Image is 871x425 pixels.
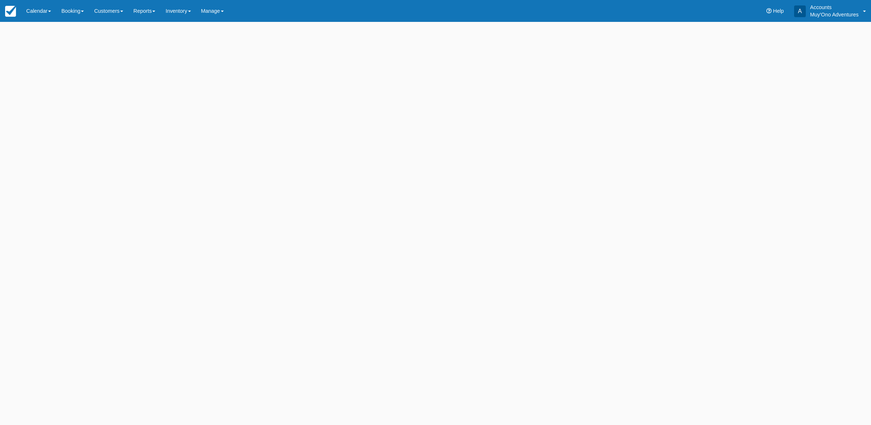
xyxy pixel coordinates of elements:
img: checkfront-main-nav-mini-logo.png [5,6,16,17]
p: Accounts [810,4,859,11]
p: Muy'Ono Adventures [810,11,859,18]
div: A [794,5,806,17]
span: Help [773,8,784,14]
i: Help [766,8,772,13]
